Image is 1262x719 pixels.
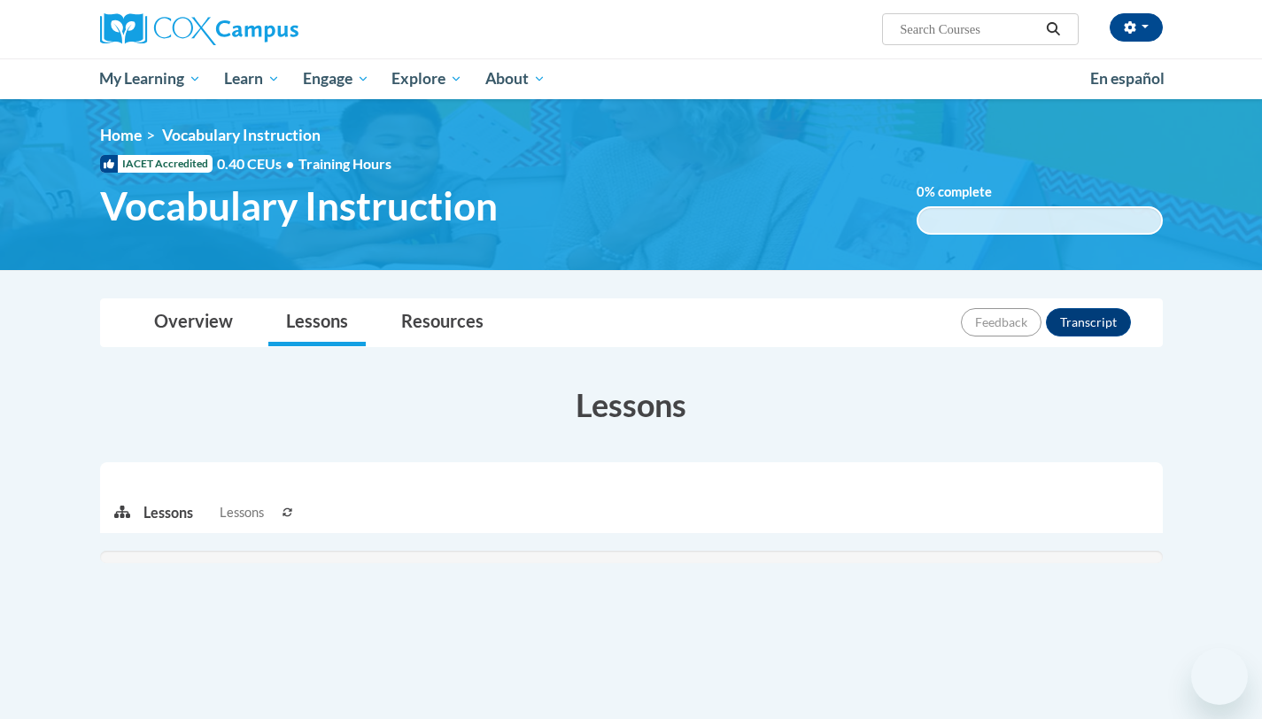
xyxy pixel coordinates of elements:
span: IACET Accredited [100,155,213,173]
a: Learn [213,58,291,99]
span: My Learning [99,68,201,89]
button: Feedback [961,308,1041,336]
span: 0 [917,184,925,199]
a: My Learning [89,58,213,99]
button: Transcript [1046,308,1131,336]
span: Vocabulary Instruction [100,182,498,229]
p: Lessons [143,503,193,522]
a: Cox Campus [100,13,437,45]
span: En español [1090,69,1165,88]
span: Training Hours [298,155,391,172]
button: Account Settings [1110,13,1163,42]
input: Search Courses [898,19,1040,40]
div: Main menu [74,58,1189,99]
img: Cox Campus [100,13,298,45]
h3: Lessons [100,383,1163,427]
a: Home [100,126,142,144]
button: Search [1040,19,1066,40]
a: Explore [380,58,474,99]
span: Lessons [220,503,264,522]
span: 0.40 CEUs [217,154,298,174]
a: Resources [383,299,501,346]
a: About [474,58,557,99]
iframe: Button to launch messaging window [1191,648,1248,705]
a: Engage [291,58,381,99]
span: Vocabulary Instruction [162,126,321,144]
span: About [485,68,546,89]
a: En español [1079,60,1176,97]
span: Explore [391,68,462,89]
label: % complete [917,182,1018,202]
a: Lessons [268,299,366,346]
span: • [286,155,294,172]
span: Engage [303,68,369,89]
span: Learn [224,68,280,89]
a: Overview [136,299,251,346]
